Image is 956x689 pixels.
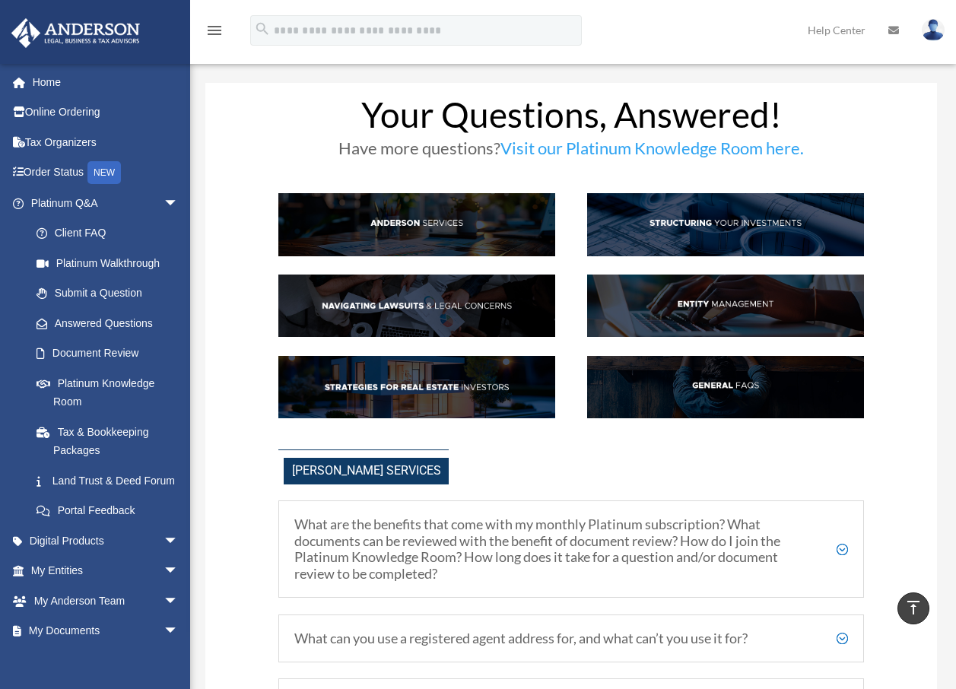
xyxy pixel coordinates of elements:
h3: Have more questions? [278,140,864,164]
a: Visit our Platinum Knowledge Room here. [500,138,804,166]
img: Anderson Advisors Platinum Portal [7,18,145,48]
a: Home [11,67,202,97]
a: Tax Organizers [11,127,202,157]
a: Answered Questions [21,308,202,338]
a: Portal Feedback [21,496,202,526]
span: arrow_drop_down [164,616,194,647]
img: StratsRE_hdr [278,356,555,418]
a: Platinum Walkthrough [21,248,202,278]
i: vertical_align_top [904,599,923,617]
a: Order StatusNEW [11,157,202,189]
div: NEW [87,161,121,184]
img: NavLaw_hdr [278,275,555,337]
span: arrow_drop_down [164,188,194,219]
span: arrow_drop_down [164,556,194,587]
a: Submit a Question [21,278,202,309]
a: menu [205,27,224,40]
img: User Pic [922,19,945,41]
a: Platinum Q&Aarrow_drop_down [11,188,202,218]
i: menu [205,21,224,40]
i: search [254,21,271,37]
a: My Anderson Teamarrow_drop_down [11,586,202,616]
a: Digital Productsarrow_drop_down [11,525,202,556]
span: arrow_drop_down [164,525,194,557]
h1: Your Questions, Answered! [278,97,864,140]
img: AndServ_hdr [278,193,555,256]
a: Tax & Bookkeeping Packages [21,417,202,465]
h5: What are the benefits that come with my monthly Platinum subscription? What documents can be revi... [294,516,848,582]
a: Land Trust & Deed Forum [21,465,202,496]
a: Platinum Knowledge Room [21,368,202,417]
h5: What can you use a registered agent address for, and what can’t you use it for? [294,630,848,647]
span: arrow_drop_down [164,586,194,617]
a: Client FAQ [21,218,194,249]
img: EntManag_hdr [587,275,864,337]
a: vertical_align_top [897,592,929,624]
a: Document Review [21,338,202,369]
span: [PERSON_NAME] Services [284,458,449,484]
a: My Entitiesarrow_drop_down [11,556,202,586]
a: Online Ordering [11,97,202,128]
img: GenFAQ_hdr [587,356,864,418]
a: My Documentsarrow_drop_down [11,616,202,646]
img: StructInv_hdr [587,193,864,256]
